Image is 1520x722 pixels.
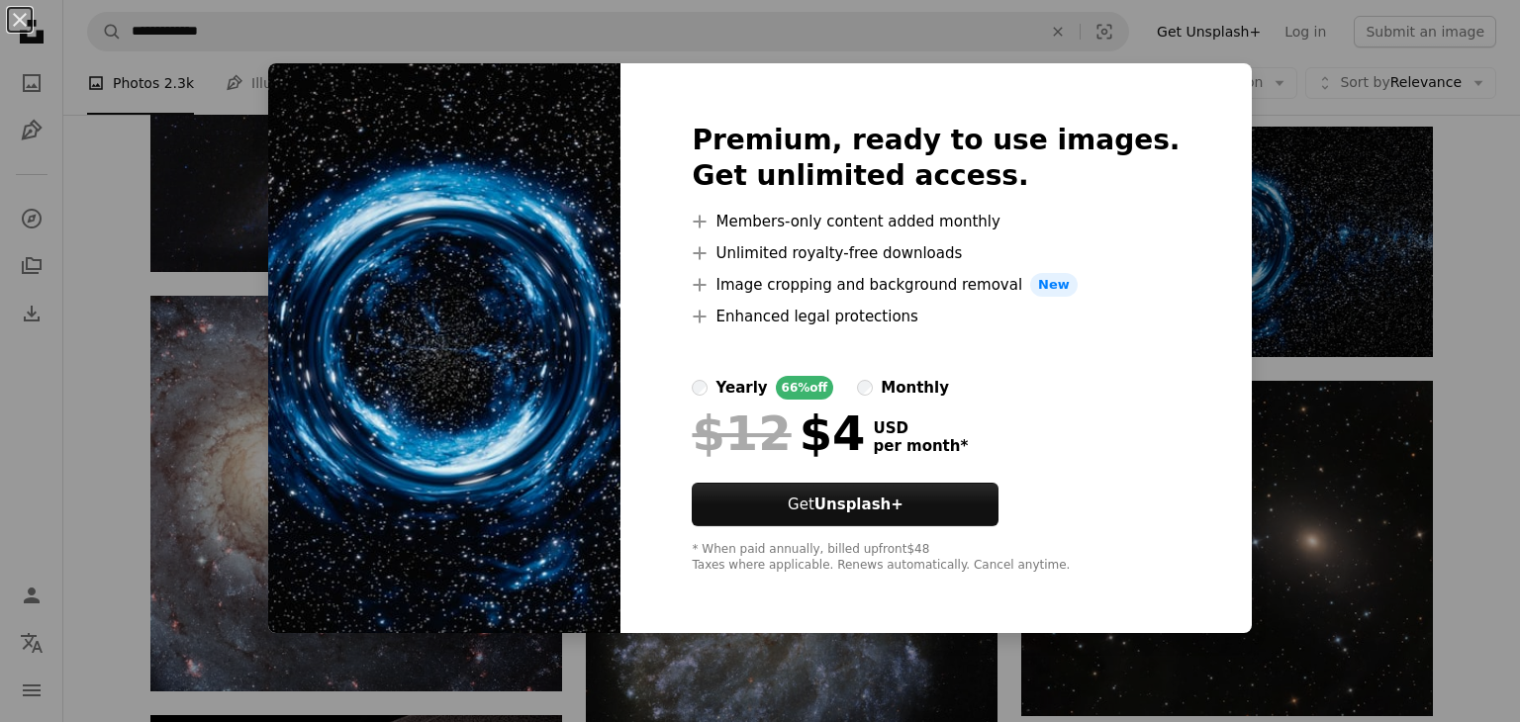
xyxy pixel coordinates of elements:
[692,407,865,459] div: $4
[692,483,998,526] button: GetUnsplash+
[881,376,949,400] div: monthly
[1030,273,1078,297] span: New
[692,542,1180,574] div: * When paid annually, billed upfront $48 Taxes where applicable. Renews automatically. Cancel any...
[692,241,1180,265] li: Unlimited royalty-free downloads
[873,437,968,455] span: per month *
[692,407,791,459] span: $12
[692,123,1180,194] h2: Premium, ready to use images. Get unlimited access.
[692,210,1180,233] li: Members-only content added monthly
[692,273,1180,297] li: Image cropping and background removal
[268,63,620,633] img: premium_photo-1720823182783-3b9fb27e40d9
[715,376,767,400] div: yearly
[776,376,834,400] div: 66% off
[692,380,708,396] input: yearly66%off
[692,305,1180,328] li: Enhanced legal protections
[873,419,968,437] span: USD
[857,380,873,396] input: monthly
[814,496,903,513] strong: Unsplash+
